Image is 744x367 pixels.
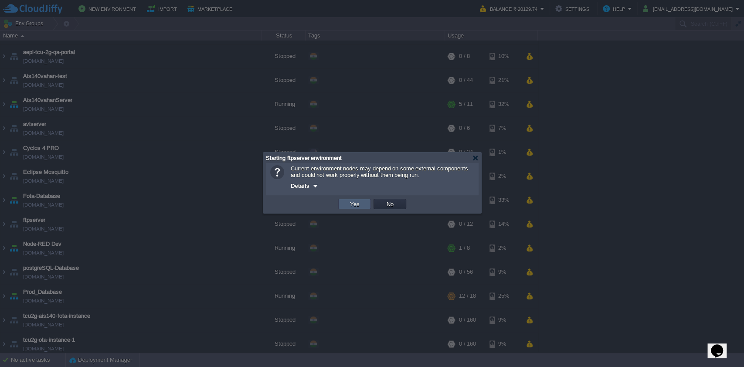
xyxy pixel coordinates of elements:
span: Starting ftpserver environment [266,155,342,161]
span: Details [291,183,309,189]
iframe: chat widget [707,332,735,358]
span: Current environment nodes may depend on some external components and could not work properly with... [291,165,468,178]
button: Yes [347,200,362,208]
button: No [384,200,396,208]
